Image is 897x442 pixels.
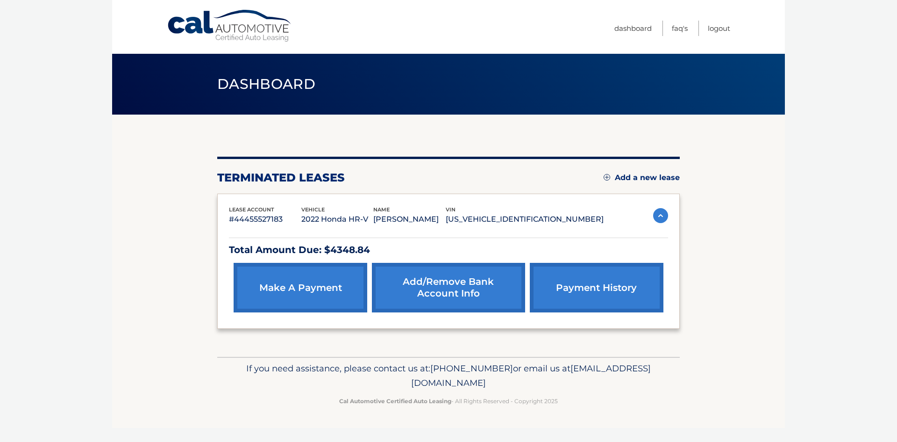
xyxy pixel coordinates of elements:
a: Add/Remove bank account info [372,263,525,312]
a: payment history [530,263,663,312]
p: #44455527183 [229,213,301,226]
span: lease account [229,206,274,213]
p: [PERSON_NAME] [373,213,446,226]
a: FAQ's [672,21,688,36]
a: Add a new lease [604,173,680,182]
p: Total Amount Due: $4348.84 [229,242,668,258]
p: [US_VEHICLE_IDENTIFICATION_NUMBER] [446,213,604,226]
span: vehicle [301,206,325,213]
span: vin [446,206,456,213]
p: - All Rights Reserved - Copyright 2025 [223,396,674,406]
strong: Cal Automotive Certified Auto Leasing [339,398,451,405]
img: accordion-active.svg [653,208,668,223]
h2: terminated leases [217,171,345,185]
span: Dashboard [217,75,315,93]
span: name [373,206,390,213]
p: If you need assistance, please contact us at: or email us at [223,361,674,391]
span: [PHONE_NUMBER] [430,363,513,374]
a: Cal Automotive [167,9,293,43]
p: 2022 Honda HR-V [301,213,374,226]
a: Logout [708,21,730,36]
a: make a payment [234,263,367,312]
a: Dashboard [614,21,652,36]
img: add.svg [604,174,610,181]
